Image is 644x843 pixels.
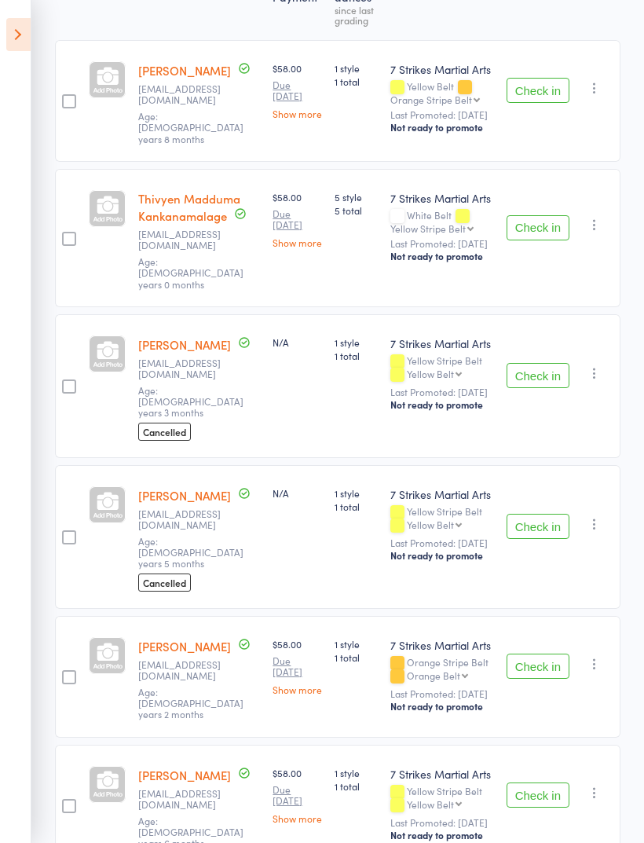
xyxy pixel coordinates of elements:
[273,208,322,231] small: Due [DATE]
[390,238,494,249] small: Last Promoted: [DATE]
[335,335,378,349] span: 1 style
[335,5,378,25] div: since last grading
[507,783,569,808] button: Check in
[138,534,243,570] span: Age: [DEMOGRAPHIC_DATA] years 5 months
[390,506,494,533] div: Yellow Stripe Belt
[273,784,322,807] small: Due [DATE]
[138,638,231,654] a: [PERSON_NAME]
[138,788,240,811] small: jhelumgupte@gmail.com
[507,363,569,388] button: Check in
[335,637,378,651] span: 1 style
[407,368,454,379] div: Yellow Belt
[390,210,494,233] div: White Belt
[335,766,378,779] span: 1 style
[273,79,322,102] small: Due [DATE]
[390,121,494,134] div: Not ready to promote
[335,75,378,88] span: 1 total
[390,688,494,699] small: Last Promoted: [DATE]
[138,423,191,441] span: Cancelled
[138,83,240,106] small: Rachellegordon88@yahoo.com.au
[407,670,460,680] div: Orange Belt
[390,109,494,120] small: Last Promoted: [DATE]
[335,486,378,500] span: 1 style
[138,357,240,380] small: csohinee@gmail.com
[390,250,494,262] div: Not ready to promote
[138,229,240,251] small: amalshashika@gmail.com
[390,398,494,411] div: Not ready to promote
[507,514,569,539] button: Check in
[335,203,378,217] span: 5 total
[390,94,472,104] div: Orange Stripe Belt
[138,62,231,79] a: [PERSON_NAME]
[138,190,240,224] a: Thivyen Madduma Kankanamalage
[390,223,466,233] div: Yellow Stripe Belt
[390,786,494,812] div: Yellow Stripe Belt
[390,829,494,841] div: Not ready to promote
[138,508,240,531] small: csohinee@gmail.com
[335,61,378,75] span: 1 style
[390,549,494,562] div: Not ready to promote
[273,813,322,823] a: Show more
[407,519,454,530] div: Yellow Belt
[138,383,243,420] span: Age: [DEMOGRAPHIC_DATA] years 3 months
[273,486,322,500] div: N/A
[390,657,494,684] div: Orange Stripe Belt
[273,237,322,247] a: Show more
[273,108,322,119] a: Show more
[390,355,494,382] div: Yellow Stripe Belt
[390,387,494,398] small: Last Promoted: [DATE]
[407,799,454,809] div: Yellow Belt
[390,335,494,351] div: 7 Strikes Martial Arts
[390,81,494,104] div: Yellow Belt
[273,684,322,695] a: Show more
[138,487,231,504] a: [PERSON_NAME]
[138,109,243,145] span: Age: [DEMOGRAPHIC_DATA] years 8 months
[390,817,494,828] small: Last Promoted: [DATE]
[138,255,243,291] span: Age: [DEMOGRAPHIC_DATA] years 0 months
[273,335,322,349] div: N/A
[507,654,569,679] button: Check in
[335,651,378,664] span: 1 total
[390,537,494,548] small: Last Promoted: [DATE]
[335,190,378,203] span: 5 style
[335,500,378,513] span: 1 total
[390,700,494,713] div: Not ready to promote
[273,190,322,247] div: $58.00
[390,637,494,653] div: 7 Strikes Martial Arts
[138,767,231,783] a: [PERSON_NAME]
[507,78,569,103] button: Check in
[138,659,240,682] small: Matinamaharjan@hotmail.com
[138,685,243,721] span: Age: [DEMOGRAPHIC_DATA] years 2 months
[390,61,494,77] div: 7 Strikes Martial Arts
[273,61,322,119] div: $58.00
[335,349,378,362] span: 1 total
[390,190,494,206] div: 7 Strikes Martial Arts
[390,766,494,782] div: 7 Strikes Martial Arts
[273,655,322,678] small: Due [DATE]
[138,574,191,592] span: Cancelled
[138,336,231,353] a: [PERSON_NAME]
[273,637,322,695] div: $58.00
[507,215,569,240] button: Check in
[335,779,378,793] span: 1 total
[390,486,494,502] div: 7 Strikes Martial Arts
[273,766,322,823] div: $58.00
